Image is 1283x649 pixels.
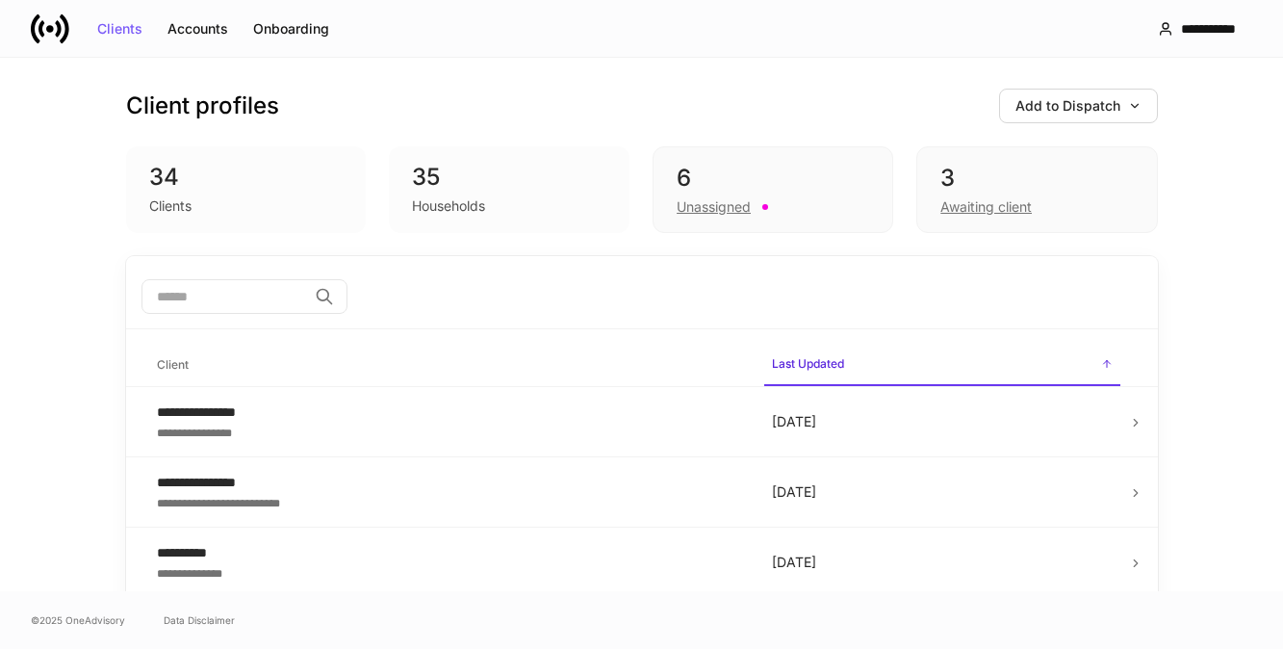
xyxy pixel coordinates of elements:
div: Clients [97,22,142,36]
button: Add to Dispatch [999,89,1158,123]
button: Onboarding [241,13,342,44]
div: Onboarding [253,22,329,36]
div: 35 [412,162,606,193]
p: [DATE] [772,482,1113,502]
span: Client [149,346,749,385]
div: Unassigned [677,197,751,217]
div: Households [412,196,485,216]
div: Clients [149,196,192,216]
span: © 2025 OneAdvisory [31,612,125,628]
button: Accounts [155,13,241,44]
div: Awaiting client [940,197,1032,217]
p: [DATE] [772,412,1113,431]
div: 34 [149,162,344,193]
a: Data Disclaimer [164,612,235,628]
div: 6Unassigned [653,146,893,233]
h6: Client [157,355,189,374]
h3: Client profiles [126,91,279,121]
p: [DATE] [772,553,1113,572]
div: 6 [677,163,869,194]
div: Add to Dispatch [1015,99,1142,113]
div: 3Awaiting client [916,146,1157,233]
h6: Last Updated [772,354,844,373]
div: 3 [940,163,1133,194]
button: Clients [85,13,155,44]
div: Accounts [167,22,228,36]
span: Last Updated [764,345,1120,386]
